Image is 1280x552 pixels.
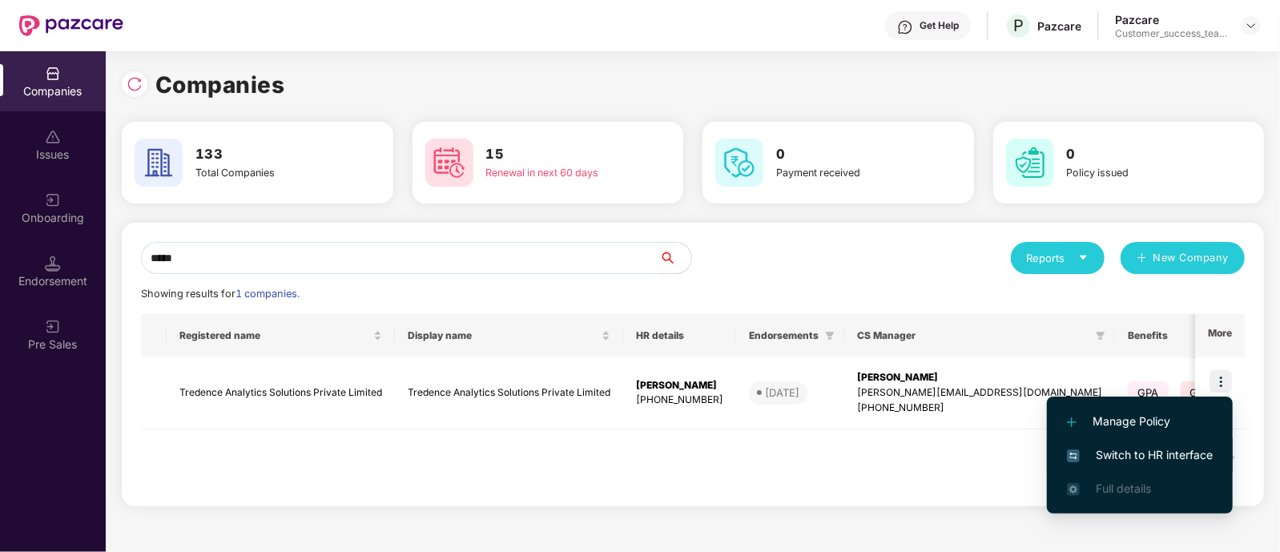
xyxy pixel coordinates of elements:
div: Pazcare [1037,18,1081,34]
div: Reports [1027,250,1089,266]
img: svg+xml;base64,PHN2ZyB4bWxucz0iaHR0cDovL3d3dy53My5vcmcvMjAwMC9zdmciIHdpZHRoPSI2MCIgaGVpZ2h0PSI2MC... [715,139,763,187]
th: More [1195,314,1245,357]
span: New Company [1153,250,1230,266]
div: Renewal in next 60 days [486,165,624,181]
img: svg+xml;base64,PHN2ZyB4bWxucz0iaHR0cDovL3d3dy53My5vcmcvMjAwMC9zdmciIHdpZHRoPSI2MCIgaGVpZ2h0PSI2MC... [1006,139,1054,187]
img: svg+xml;base64,PHN2ZyB4bWxucz0iaHR0cDovL3d3dy53My5vcmcvMjAwMC9zdmciIHdpZHRoPSIxNi4zNjMiIGhlaWdodD... [1067,483,1080,496]
span: Full details [1096,481,1151,495]
button: search [658,242,692,274]
div: Total Companies [195,165,333,181]
img: svg+xml;base64,PHN2ZyB3aWR0aD0iMjAiIGhlaWdodD0iMjAiIHZpZXdCb3g9IjAgMCAyMCAyMCIgZmlsbD0ibm9uZSIgeG... [45,192,61,208]
div: Customer_success_team_lead [1115,27,1227,40]
img: svg+xml;base64,PHN2ZyB4bWxucz0iaHR0cDovL3d3dy53My5vcmcvMjAwMC9zdmciIHdpZHRoPSI2MCIgaGVpZ2h0PSI2MC... [425,139,473,187]
img: svg+xml;base64,PHN2ZyBpZD0iSGVscC0zMngzMiIgeG1sbnM9Imh0dHA6Ly93d3cudzMub3JnLzIwMDAvc3ZnIiB3aWR0aD... [897,19,913,35]
td: Tredence Analytics Solutions Private Limited [395,357,623,429]
img: svg+xml;base64,PHN2ZyB4bWxucz0iaHR0cDovL3d3dy53My5vcmcvMjAwMC9zdmciIHdpZHRoPSIxMi4yMDEiIGhlaWdodD... [1067,417,1077,427]
span: 1 companies. [235,288,300,300]
span: GPA [1128,381,1169,404]
span: Endorsements [749,329,819,342]
img: svg+xml;base64,PHN2ZyBpZD0iRHJvcGRvd24tMzJ4MzIiIHhtbG5zPSJodHRwOi8vd3d3LnczLm9yZy8yMDAwL3N2ZyIgd2... [1245,19,1258,32]
span: Showing results for [141,288,300,300]
div: [DATE] [765,385,799,401]
th: Registered name [167,314,395,357]
span: filter [825,331,835,340]
span: caret-down [1078,252,1089,263]
div: [PERSON_NAME] [857,370,1102,385]
h3: 0 [776,144,914,165]
button: plusNew Company [1121,242,1245,274]
span: CS Manager [857,329,1089,342]
img: svg+xml;base64,PHN2ZyBpZD0iSXNzdWVzX2Rpc2FibGVkIiB4bWxucz0iaHR0cDovL3d3dy53My5vcmcvMjAwMC9zdmciIH... [45,129,61,145]
h3: 15 [486,144,624,165]
img: svg+xml;base64,PHN2ZyB4bWxucz0iaHR0cDovL3d3dy53My5vcmcvMjAwMC9zdmciIHdpZHRoPSI2MCIgaGVpZ2h0PSI2MC... [135,139,183,187]
div: [PHONE_NUMBER] [857,401,1102,416]
img: svg+xml;base64,PHN2ZyBpZD0iUmVsb2FkLTMyeDMyIiB4bWxucz0iaHR0cDovL3d3dy53My5vcmcvMjAwMC9zdmciIHdpZH... [127,76,143,92]
span: plus [1137,252,1147,265]
td: Tredence Analytics Solutions Private Limited [167,357,395,429]
img: icon [1210,370,1232,393]
img: svg+xml;base64,PHN2ZyB4bWxucz0iaHR0cDovL3d3dy53My5vcmcvMjAwMC9zdmciIHdpZHRoPSIxNiIgaGVpZ2h0PSIxNi... [1067,449,1080,462]
span: Switch to HR interface [1067,446,1213,464]
div: [PERSON_NAME] [636,378,723,393]
h3: 133 [195,144,333,165]
span: Manage Policy [1067,413,1213,430]
img: New Pazcare Logo [19,15,123,36]
th: HR details [623,314,736,357]
span: filter [1093,326,1109,345]
img: svg+xml;base64,PHN2ZyB3aWR0aD0iMjAiIGhlaWdodD0iMjAiIHZpZXdCb3g9IjAgMCAyMCAyMCIgZmlsbD0ibm9uZSIgeG... [45,319,61,335]
div: Pazcare [1115,12,1227,27]
div: Policy issued [1067,165,1205,181]
span: filter [1096,331,1105,340]
span: search [658,252,691,264]
span: Registered name [179,329,370,342]
img: svg+xml;base64,PHN2ZyB3aWR0aD0iMTQuNSIgaGVpZ2h0PSIxNC41IiB2aWV3Qm94PSIwIDAgMTYgMTYiIGZpbGw9Im5vbm... [45,256,61,272]
div: [PHONE_NUMBER] [636,393,723,408]
th: Display name [395,314,623,357]
span: filter [822,326,838,345]
div: Payment received [776,165,914,181]
img: svg+xml;base64,PHN2ZyBpZD0iQ29tcGFuaWVzIiB4bWxucz0iaHR0cDovL3d3dy53My5vcmcvMjAwMC9zdmciIHdpZHRoPS... [45,66,61,82]
span: P [1013,16,1024,35]
div: Get Help [920,19,959,32]
span: Display name [408,329,598,342]
h3: 0 [1067,144,1205,165]
div: [PERSON_NAME][EMAIL_ADDRESS][DOMAIN_NAME] [857,385,1102,401]
h1: Companies [155,67,285,103]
